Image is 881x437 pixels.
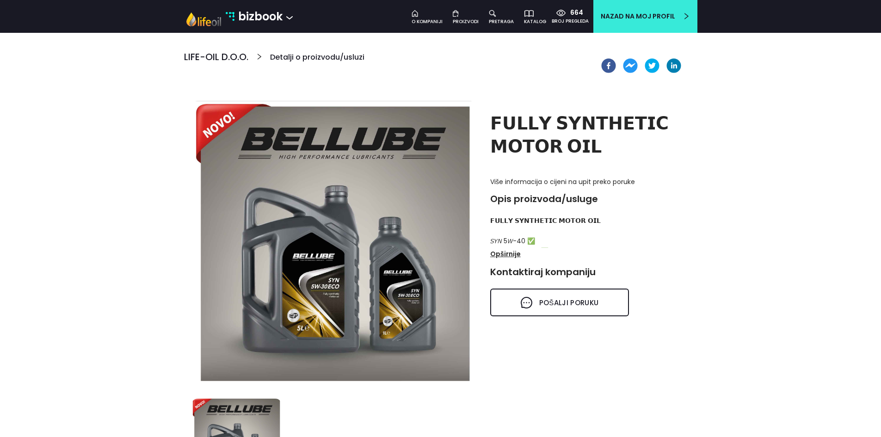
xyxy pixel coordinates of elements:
button: facebook [601,58,616,73]
div: Proizvodi [453,18,479,25]
div: 664 [566,8,583,18]
h4: Opis proizvoda/usluge [490,193,690,204]
h6: Detalji o proizvodu/usluzi [270,51,364,69]
h2: 𝗙𝗨𝗟𝗟𝗬 𝗦𝗬𝗡𝗧𝗛𝗘𝗧𝗜𝗖 𝗠𝗢𝗧𝗢𝗥 𝗢𝗜𝗟 [490,112,690,158]
div: katalog [524,18,546,25]
span: right [675,12,690,20]
img: Main cover [191,101,477,387]
button: facebookmessenger [623,58,638,73]
h5: LIFE-OIL d.o.o. [184,51,248,62]
a: katalog [519,8,552,25]
div: o kompaniji [412,18,443,25]
span: right [248,51,271,73]
p: 𝗙𝗨𝗟𝗟𝗬 𝗦𝗬𝗡𝗧𝗛𝗘𝗧𝗜𝗖 𝗠𝗢𝗧𝗢𝗥 𝗢𝗜𝗟 𝘚𝘠𝘕 5𝘞-40 ✅ 𝘚𝘠𝘕 5𝘞-30 𝘌𝘊𝘖 ✅ Vrhunska sintetička ulja za podmazivanje mo... [490,215,690,297]
button: twitter [645,58,659,73]
div: pretraga [489,18,514,25]
img: bizbook [226,12,235,21]
a: pretraga [484,8,519,25]
button: messagePošalji poruku [490,289,629,316]
a: LIFE-OIL d.o.o. [184,51,248,73]
button: linkedin [666,58,681,73]
p: Više informacija o cijeni na upit preko poruke [490,177,690,187]
h4: Kontaktiraj kompaniju [490,266,690,277]
a: o kompaniji [407,8,448,25]
p: bizbook [238,8,283,25]
a: Proizvodi [448,8,484,25]
div: broj pregleda [552,18,589,25]
p: Opširnije [490,248,521,260]
span: message [521,297,532,308]
a: bizbook [226,8,283,25]
img: new [186,12,221,26]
